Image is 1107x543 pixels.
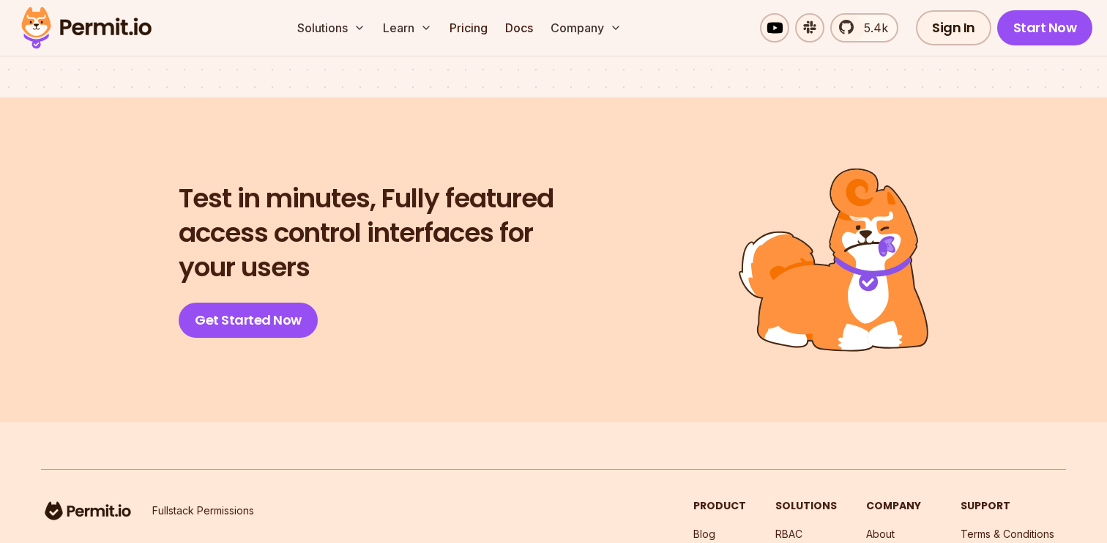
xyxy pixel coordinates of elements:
[499,13,539,43] a: Docs
[855,19,888,37] span: 5.4k
[693,499,746,512] h3: Product
[830,13,898,43] a: 5.4k
[152,503,254,518] p: Fullstack Permissions
[179,303,318,338] a: Get Started Now
[775,528,802,540] a: RBAC
[961,528,1054,540] a: Terms & Conditions
[545,13,627,43] button: Company
[377,13,438,43] button: Learn
[15,3,158,53] img: Permit logo
[866,499,931,512] h3: Company
[775,499,837,512] h3: Solutions
[41,499,135,522] img: logo
[739,168,928,352] img: lover
[291,13,371,43] button: Solutions
[444,13,493,43] a: Pricing
[961,499,1066,512] h3: Support
[916,10,991,45] a: Sign In
[997,10,1093,45] a: Start Now
[693,528,715,540] a: Blog
[866,528,895,540] a: About
[179,182,553,284] h2: Test in minutes, Fully featured access control interfaces for your users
